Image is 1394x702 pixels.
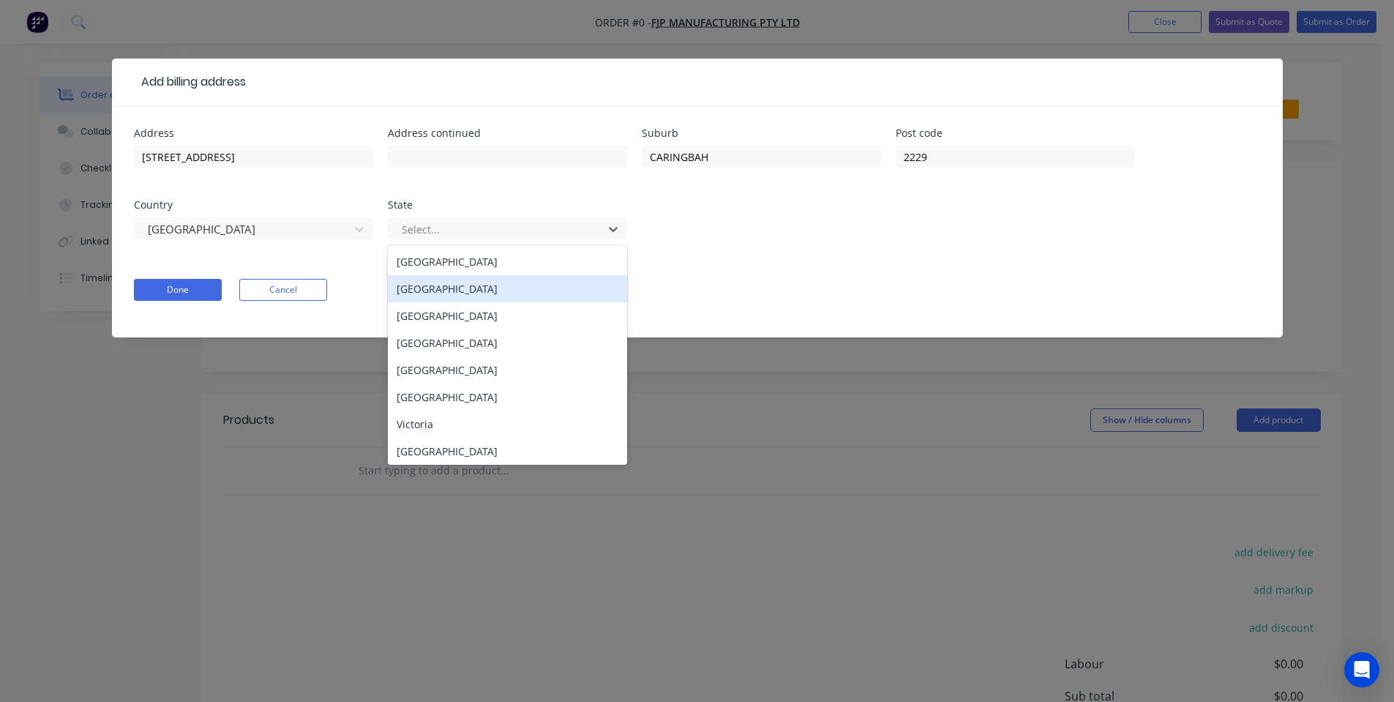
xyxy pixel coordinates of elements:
button: Cancel [239,279,327,301]
div: Post code [896,128,1135,138]
div: [GEOGRAPHIC_DATA] [388,384,627,411]
div: Address continued [388,128,627,138]
div: [GEOGRAPHIC_DATA] [388,356,627,384]
div: [GEOGRAPHIC_DATA] [388,248,627,275]
div: Open Intercom Messenger [1344,652,1379,687]
div: [GEOGRAPHIC_DATA] [388,275,627,302]
div: State [388,200,627,210]
div: Country [134,200,373,210]
div: [GEOGRAPHIC_DATA] [388,302,627,329]
div: [GEOGRAPHIC_DATA] [388,438,627,465]
div: [GEOGRAPHIC_DATA] [388,329,627,356]
div: Suburb [642,128,881,138]
div: Add billing address [134,73,246,91]
button: Done [134,279,222,301]
div: Address [134,128,373,138]
div: Victoria [388,411,627,438]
